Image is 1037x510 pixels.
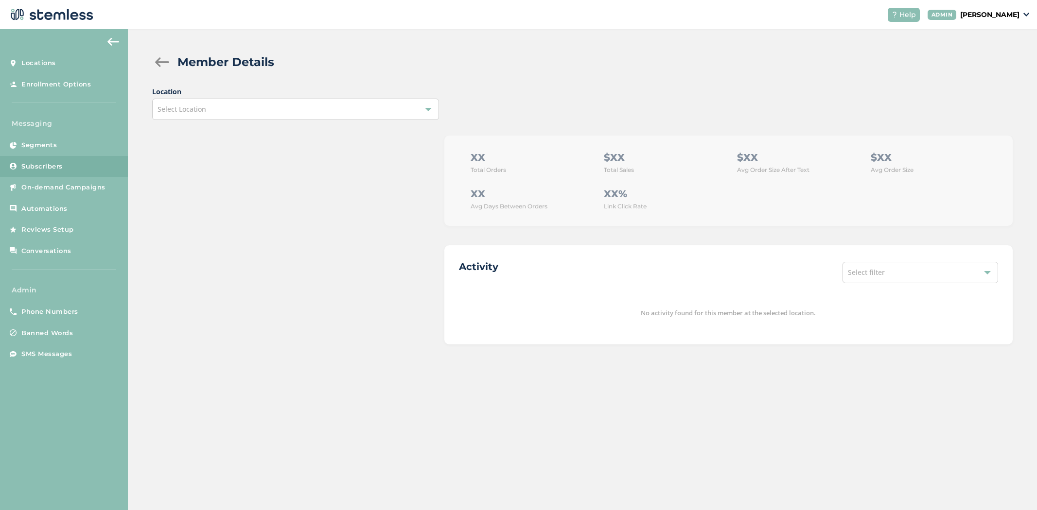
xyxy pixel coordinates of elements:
span: Help [899,10,916,20]
span: SMS Messages [21,349,72,359]
span: Phone Numbers [21,307,78,317]
p: XX [471,187,586,201]
label: Total Sales [604,166,634,173]
span: On-demand Campaigns [21,183,105,192]
div: No activity found for this member at the selected location. [459,285,998,330]
p: XX [471,150,586,165]
img: icon_down-arrow-small-66adaf34.svg [1023,13,1029,17]
span: Conversations [21,246,71,256]
img: icon-help-white-03924b79.svg [892,12,897,17]
label: Avg Order Size After Text [737,166,809,173]
img: logo-dark-0685b13c.svg [8,5,93,24]
h2: Activity [459,260,498,273]
label: Location [152,86,439,97]
label: Link Click Rate [604,203,647,210]
label: Total Orders [471,166,506,173]
span: Enrollment Options [21,80,91,89]
span: Automations [21,204,68,214]
label: Avg Order Size [871,166,914,173]
p: $XX [871,150,986,165]
span: Locations [21,58,56,68]
label: Avg Days Between Orders [471,203,547,210]
span: Subscribers [21,162,63,171]
p: $XX [737,150,853,165]
h2: Member Details [177,53,274,71]
div: ADMIN [928,10,957,20]
span: Banned Words [21,328,73,338]
span: Select Location [158,104,206,114]
span: Segments [21,140,57,150]
span: Select filter [848,268,885,277]
p: XX% [604,187,720,201]
p: $XX [604,150,720,165]
p: [PERSON_NAME] [960,10,1019,20]
img: icon-arrow-back-accent-c549486e.svg [107,38,119,46]
span: Reviews Setup [21,225,74,235]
